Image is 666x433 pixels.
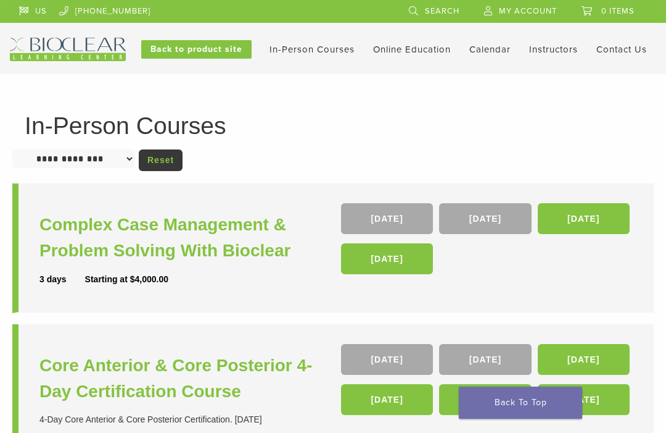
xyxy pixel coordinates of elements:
[39,273,85,286] div: 3 days
[341,344,433,375] a: [DATE]
[39,212,336,264] a: Complex Case Management & Problem Solving With Bioclear
[341,243,433,274] a: [DATE]
[85,273,168,286] div: Starting at $4,000.00
[141,40,252,59] a: Back to product site
[139,149,183,171] a: Reset
[341,203,633,280] div: , , ,
[459,387,582,419] a: Back To Top
[269,44,355,55] a: In-Person Courses
[341,344,633,421] div: , , , , ,
[538,203,630,234] a: [DATE]
[439,344,531,375] a: [DATE]
[439,384,531,415] a: [DATE]
[39,353,336,405] a: Core Anterior & Core Posterior 4-Day Certification Course
[341,384,433,415] a: [DATE]
[10,38,126,61] img: Bioclear
[425,6,459,16] span: Search
[439,203,531,234] a: [DATE]
[469,44,511,55] a: Calendar
[538,344,630,375] a: [DATE]
[373,44,451,55] a: Online Education
[601,6,635,16] span: 0 items
[529,44,578,55] a: Instructors
[39,413,336,426] div: 4-Day Core Anterior & Core Posterior Certification. [DATE]
[25,114,641,138] h1: In-Person Courses
[538,384,630,415] a: [DATE]
[341,203,433,234] a: [DATE]
[499,6,557,16] span: My Account
[596,44,647,55] a: Contact Us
